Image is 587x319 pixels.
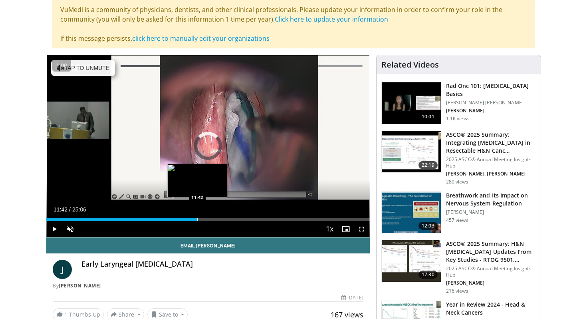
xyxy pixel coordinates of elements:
h4: Related Videos [381,60,439,70]
span: 11:42 [54,206,67,213]
a: Click here to update your information [275,15,388,24]
span: 10:01 [418,113,438,121]
h3: Breathwork and Its Impact on Nervous System Regulation [446,191,536,207]
p: 1.1K views [446,116,470,122]
span: 12:03 [418,222,438,230]
button: Play [46,221,62,237]
h4: Early Laryngeal [MEDICAL_DATA] [81,260,363,269]
a: 12:03 Breathwork and Its Impact on Nervous System Regulation [PERSON_NAME] 457 views [381,191,536,234]
div: [DATE] [341,294,363,301]
button: Enable picture-in-picture mode [338,221,354,237]
button: Tap to unmute [51,60,115,76]
div: Progress Bar [46,218,370,221]
img: 026e65c5-e3a8-4b88-a4f7-fc90309009df.150x105_q85_crop-smart_upscale.jpg [382,192,441,233]
button: Playback Rate [322,221,338,237]
img: 6b668687-9898-4518-9951-025704d4bc20.150x105_q85_crop-smart_upscale.jpg [382,131,441,173]
span: 25:06 [72,206,86,213]
a: [PERSON_NAME] [59,282,101,289]
span: / [69,206,71,213]
a: 17:30 ASCO® 2025 Summary: H&N [MEDICAL_DATA] Updates From Key Studies - RTOG 9501,… 2025 ASCO® An... [381,240,536,294]
h3: Rad Onc 101: [MEDICAL_DATA] Basics [446,82,536,98]
h3: Year in Review 2024 - Head & Neck Cancers [446,301,536,317]
img: aee802ce-c4cb-403d-b093-d98594b3404c.150x105_q85_crop-smart_upscale.jpg [382,82,441,124]
img: image.jpeg [167,164,227,197]
img: 7252e7b3-1b57-45cd-9037-c1da77b224bc.150x105_q85_crop-smart_upscale.jpg [382,240,441,282]
p: 216 views [446,288,468,294]
a: 22:19 ASCO® 2025 Summary: Integrating [MEDICAL_DATA] in Resectable H&N Canc… 2025 ASCO® Annual Me... [381,131,536,185]
h3: ASCO® 2025 Summary: Integrating [MEDICAL_DATA] in Resectable H&N Canc… [446,131,536,155]
p: 280 views [446,179,468,185]
a: J [53,260,72,279]
a: 10:01 Rad Onc 101: [MEDICAL_DATA] Basics [PERSON_NAME] [PERSON_NAME] [PERSON_NAME] 1.1K views [381,82,536,124]
div: By [53,282,363,289]
p: [PERSON_NAME] [446,209,536,215]
p: [PERSON_NAME] [PERSON_NAME] [446,100,536,106]
p: [PERSON_NAME] [446,108,536,114]
span: 1 [64,311,67,318]
video-js: Video Player [46,55,370,237]
button: Fullscreen [354,221,370,237]
p: 457 views [446,217,468,223]
p: [PERSON_NAME] [446,280,536,286]
span: 22:19 [418,161,438,169]
button: Unmute [62,221,78,237]
a: Email [PERSON_NAME] [46,237,370,253]
p: 2025 ASCO® Annual Meeting Insights Hub [446,156,536,169]
a: click here to manually edit your organizations [132,34,270,43]
h3: ASCO® 2025 Summary: H&N [MEDICAL_DATA] Updates From Key Studies - RTOG 9501,… [446,240,536,264]
p: 2025 ASCO® Annual Meeting Insights Hub [446,265,536,278]
p: [PERSON_NAME], [PERSON_NAME] [446,171,536,177]
span: 17:30 [418,271,438,279]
